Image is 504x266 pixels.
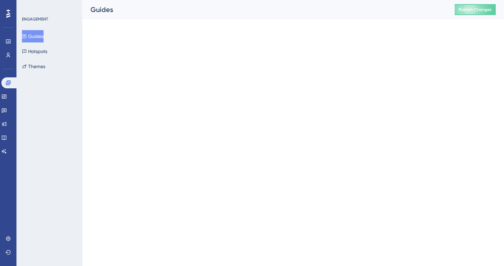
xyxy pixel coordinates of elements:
button: Publish Changes [455,4,496,15]
div: Guides [91,5,437,14]
button: Guides [22,30,44,42]
button: Hotspots [22,45,47,58]
button: Themes [22,60,45,73]
span: Publish Changes [459,7,492,12]
div: ENGAGEMENT [22,16,48,22]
